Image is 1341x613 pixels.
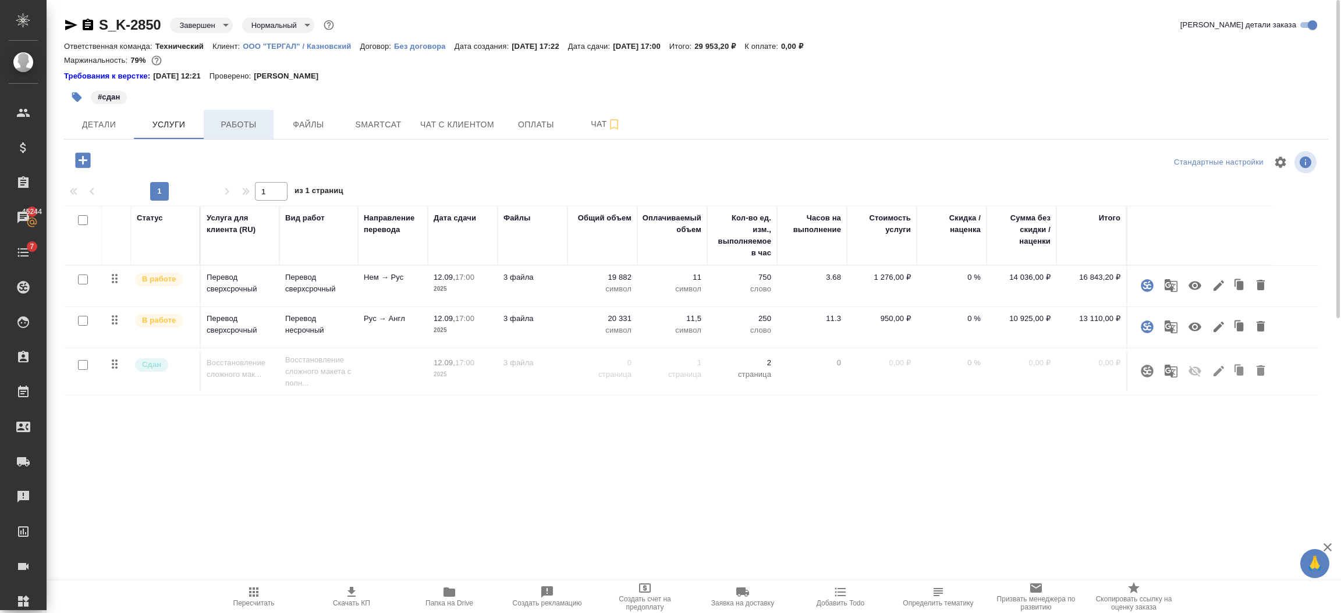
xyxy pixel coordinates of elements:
button: Редактировать [1209,357,1229,385]
p: 29 953,20 ₽ [694,42,744,51]
p: символ [643,283,701,295]
p: 0,00 ₽ [853,357,911,369]
span: сдан [90,91,128,101]
div: Завершен [242,17,314,33]
span: Настроить таблицу [1266,148,1294,176]
p: [DATE] 17:22 [512,42,568,51]
div: Оплачиваемый объем [643,212,701,236]
a: Без договора [394,41,455,51]
p: 0 % [923,313,981,325]
button: Скопировать ссылку для ЯМессенджера [64,18,78,32]
p: ООО "ТЕРГАЛ" / Казновский [243,42,360,51]
p: Технический [155,42,212,51]
div: split button [1171,154,1266,172]
div: Файлы [503,212,530,224]
span: Smartcat [350,117,406,132]
span: Услуги [141,117,197,132]
p: Проверено: [210,70,254,82]
p: [DATE] 17:00 [613,42,669,51]
p: страница [643,369,701,380]
button: Завершен [176,20,218,30]
p: 12.09, [434,273,455,281]
p: 2025 [434,369,492,380]
p: 2025 [434,325,492,336]
p: 750 [713,272,771,283]
span: Детали [71,117,127,132]
p: страница [713,369,771,380]
p: 950,00 ₽ [853,313,911,325]
p: 0 % [923,272,981,283]
p: 0,00 ₽ [781,42,812,51]
button: Рекомендация движка МТ [1157,313,1185,341]
p: К оплате: [744,42,781,51]
p: Договор: [360,42,394,51]
p: Рус → Англ [364,313,422,325]
a: ООО "ТЕРГАЛ" / Казновский [243,41,360,51]
button: Скопировать ссылку [81,18,95,32]
p: Перевод несрочный [285,313,352,336]
p: Восстановление сложного макета с полн... [285,354,352,389]
span: Работы [211,117,267,132]
span: из 1 страниц [295,184,343,201]
span: 🙏 [1305,551,1325,576]
div: Вид работ [285,212,325,224]
button: Удалить [1251,313,1271,341]
span: Файлы [281,117,336,132]
p: страница [573,369,632,380]
div: Скидка / наценка [923,212,981,236]
p: 13 110,00 ₽ [1062,313,1120,325]
p: Перевод сверхсрочный [207,313,274,336]
p: Перевод сверхсрочный [285,272,352,295]
div: Часов на выполнение [783,212,841,236]
button: Рекомендация движка МТ [1157,357,1185,385]
p: 17:00 [455,358,474,367]
p: Сдан [142,359,161,370]
p: Дата сдачи: [568,42,613,51]
button: Открыть страницу проекта SmartCat [1133,272,1161,300]
p: символ [573,325,632,336]
button: Добавить услугу [67,148,99,172]
p: 1 [643,357,701,369]
span: Оплаты [508,117,564,132]
p: 0,00 ₽ [992,357,1051,369]
div: Направление перевода [364,212,422,236]
div: Общий объем [578,212,632,224]
p: Нем → Рус [364,272,422,283]
div: Стоимость услуги [853,212,911,236]
p: [DATE] 12:21 [153,70,210,82]
p: 10 925,00 ₽ [992,313,1051,325]
a: 7 [3,238,44,267]
span: Чат с клиентом [420,117,494,132]
p: Маржинальность: [64,56,130,65]
span: [PERSON_NAME] детали заказа [1180,19,1296,31]
p: 19 882 [573,272,632,283]
div: Кол-во ед. изм., выполняемое в час [713,212,771,259]
p: Восстановление сложного мак... [207,357,274,380]
p: В работе [142,315,176,326]
td: 3.68 [777,266,847,306]
p: Перевод сверхсрочный [207,272,274,295]
button: Редактировать [1209,272,1229,300]
div: Нажми, чтобы открыть папку с инструкцией [64,70,153,82]
p: Итого: [669,42,694,51]
p: 12.09, [434,314,455,323]
p: 11,5 [643,313,701,325]
button: Учитывать [1181,313,1209,341]
p: 250 [713,313,771,325]
p: символ [573,283,632,295]
div: Сумма без скидки / наценки [992,212,1051,247]
p: [PERSON_NAME] [254,70,327,82]
p: Ответственная команда: [64,42,155,51]
p: Без договора [394,42,455,51]
p: 17:00 [455,314,474,323]
button: Доп статусы указывают на важность/срочность заказа [321,17,336,33]
button: Привязать к услуге проект Smartcat [1133,357,1161,385]
p: 0,00 ₽ [1062,357,1120,369]
button: Клонировать [1229,313,1251,341]
a: S_K-2850 [99,17,161,33]
div: Завершен [170,17,232,33]
button: Рекомендация движка МТ [1157,272,1185,300]
p: 11 [643,272,701,283]
p: Клиент: [212,42,243,51]
p: слово [713,325,771,336]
